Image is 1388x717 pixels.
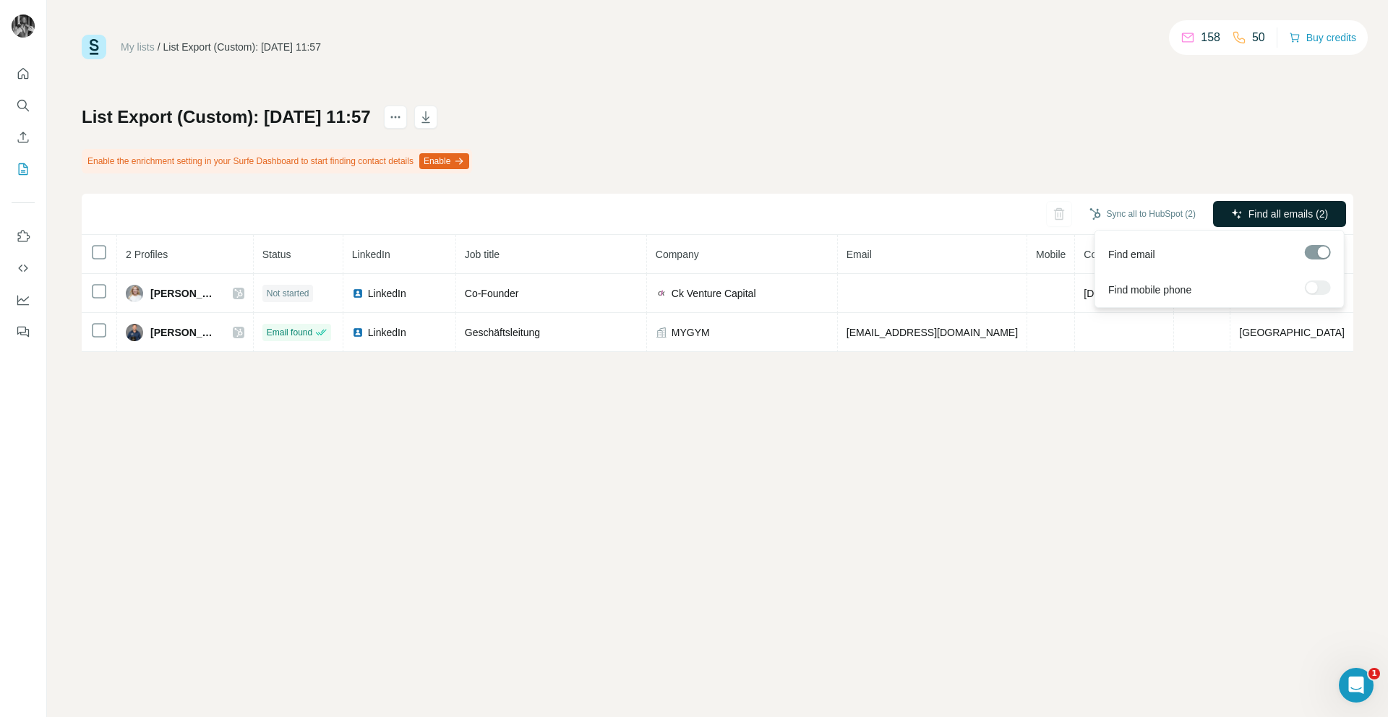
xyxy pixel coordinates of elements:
iframe: Intercom live chat [1339,668,1374,703]
button: Find all emails (2) [1213,201,1346,227]
img: LinkedIn logo [352,327,364,338]
h1: List Export (Custom): [DATE] 11:57 [82,106,371,129]
img: LinkedIn logo [352,288,364,299]
span: LinkedIn [368,325,406,340]
button: Sync all to HubSpot (2) [1079,203,1206,225]
img: Avatar [126,285,143,302]
img: company-logo [656,288,667,299]
button: Use Surfe API [12,255,35,281]
li: / [158,40,160,54]
button: Enable [419,153,469,169]
img: Avatar [12,14,35,38]
span: LinkedIn [368,286,406,301]
button: Dashboard [12,287,35,313]
span: [PERSON_NAME] [150,286,218,301]
button: Feedback [12,319,35,345]
button: Search [12,93,35,119]
button: My lists [12,156,35,182]
span: Email [847,249,872,260]
span: Mobile [1036,249,1066,260]
span: Status [262,249,291,260]
p: 50 [1252,29,1265,46]
span: [GEOGRAPHIC_DATA] [1239,327,1345,338]
img: Avatar [126,324,143,341]
span: LinkedIn [352,249,390,260]
span: Co-Founder [465,288,519,299]
span: 1 [1368,668,1380,679]
div: Enable the enrichment setting in your Surfe Dashboard to start finding contact details [82,149,472,173]
button: Use Surfe on LinkedIn [12,223,35,249]
span: Not started [267,287,309,300]
span: Geschäftsleitung [465,327,540,338]
button: Enrich CSV [12,124,35,150]
span: Company website [1084,249,1164,260]
img: Surfe Logo [82,35,106,59]
a: My lists [121,41,155,53]
span: MYGYM [672,325,710,340]
span: Find email [1108,247,1155,262]
span: Find all emails (2) [1248,207,1328,221]
span: [EMAIL_ADDRESS][DOMAIN_NAME] [847,327,1018,338]
button: Buy credits [1289,27,1356,48]
p: 158 [1201,29,1220,46]
div: List Export (Custom): [DATE] 11:57 [163,40,321,54]
button: actions [384,106,407,129]
span: Find mobile phone [1108,283,1191,297]
span: Email found [267,326,312,339]
span: [DOMAIN_NAME] [1084,288,1165,299]
span: Ck Venture Capital [672,286,756,301]
span: Job title [465,249,500,260]
span: 2 Profiles [126,249,168,260]
button: Quick start [12,61,35,87]
span: Company [656,249,699,260]
span: [PERSON_NAME] [150,325,218,340]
